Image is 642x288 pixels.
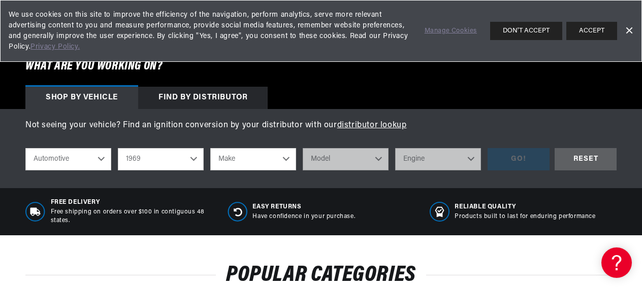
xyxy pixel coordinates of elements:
div: Find by Distributor [138,87,268,109]
select: Year [118,148,204,170]
a: Privacy Policy. [30,43,80,51]
span: Free Delivery [51,198,212,207]
select: Ride Type [25,148,111,170]
select: Make [210,148,296,170]
span: RELIABLE QUALITY [455,203,595,211]
p: Not seeing your vehicle? Find an ignition conversion by your distributor with our [25,119,617,132]
span: We use cookies on this site to improve the efficiency of the navigation, perform analytics, serve... [9,10,410,52]
p: Products built to last for enduring performance [455,212,595,221]
button: ACCEPT [566,22,617,40]
a: Manage Cookies [425,26,477,37]
select: Engine [395,148,481,170]
p: Free shipping on orders over $100 in contiguous 48 states. [51,208,212,225]
div: RESET [555,148,617,171]
a: Dismiss Banner [621,23,636,39]
p: Have confidence in your purchase. [252,212,355,221]
a: distributor lookup [337,121,407,129]
span: Easy Returns [252,203,355,211]
div: Shop by vehicle [25,87,138,109]
select: Model [303,148,389,170]
h2: POPULAR CATEGORIES [25,266,617,285]
button: DON'T ACCEPT [490,22,562,40]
